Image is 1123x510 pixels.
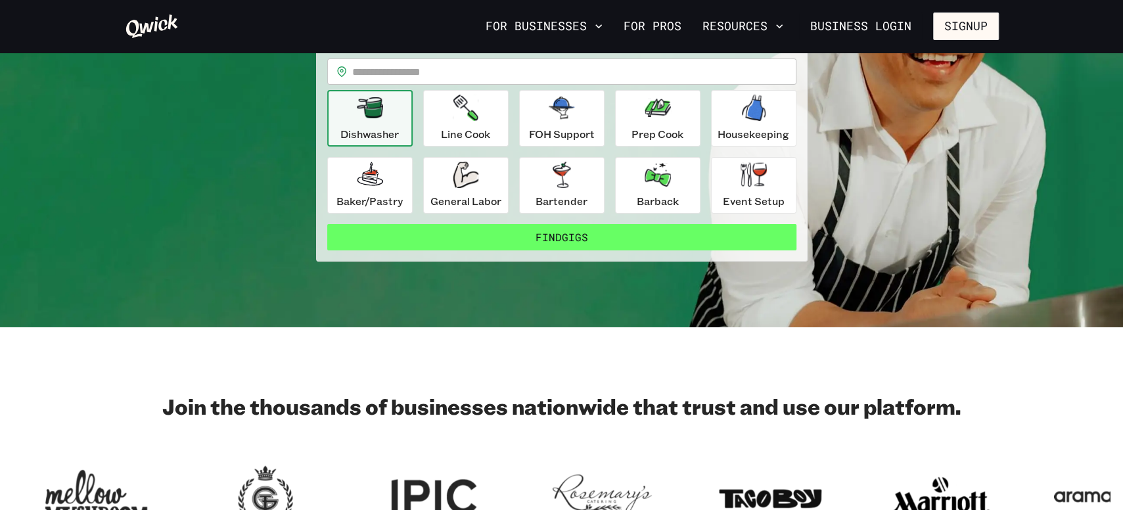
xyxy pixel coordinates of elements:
[933,12,999,40] button: Signup
[711,157,796,214] button: Event Setup
[327,90,413,147] button: Dishwasher
[430,193,501,209] p: General Labor
[480,15,608,37] button: For Businesses
[327,224,796,250] button: FindGigs
[529,126,595,142] p: FOH Support
[340,126,399,142] p: Dishwasher
[697,15,789,37] button: Resources
[336,193,403,209] p: Baker/Pastry
[327,157,413,214] button: Baker/Pastry
[631,126,683,142] p: Prep Cook
[441,126,490,142] p: Line Cook
[618,15,687,37] a: For Pros
[125,393,999,419] h2: Join the thousands of businesses nationwide that trust and use our platform.
[799,12,923,40] a: Business Login
[423,157,509,214] button: General Labor
[615,90,700,147] button: Prep Cook
[615,157,700,214] button: Barback
[519,157,605,214] button: Bartender
[536,193,587,209] p: Bartender
[423,90,509,147] button: Line Cook
[711,90,796,147] button: Housekeeping
[718,126,789,142] p: Housekeeping
[637,193,679,209] p: Barback
[519,90,605,147] button: FOH Support
[723,193,785,209] p: Event Setup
